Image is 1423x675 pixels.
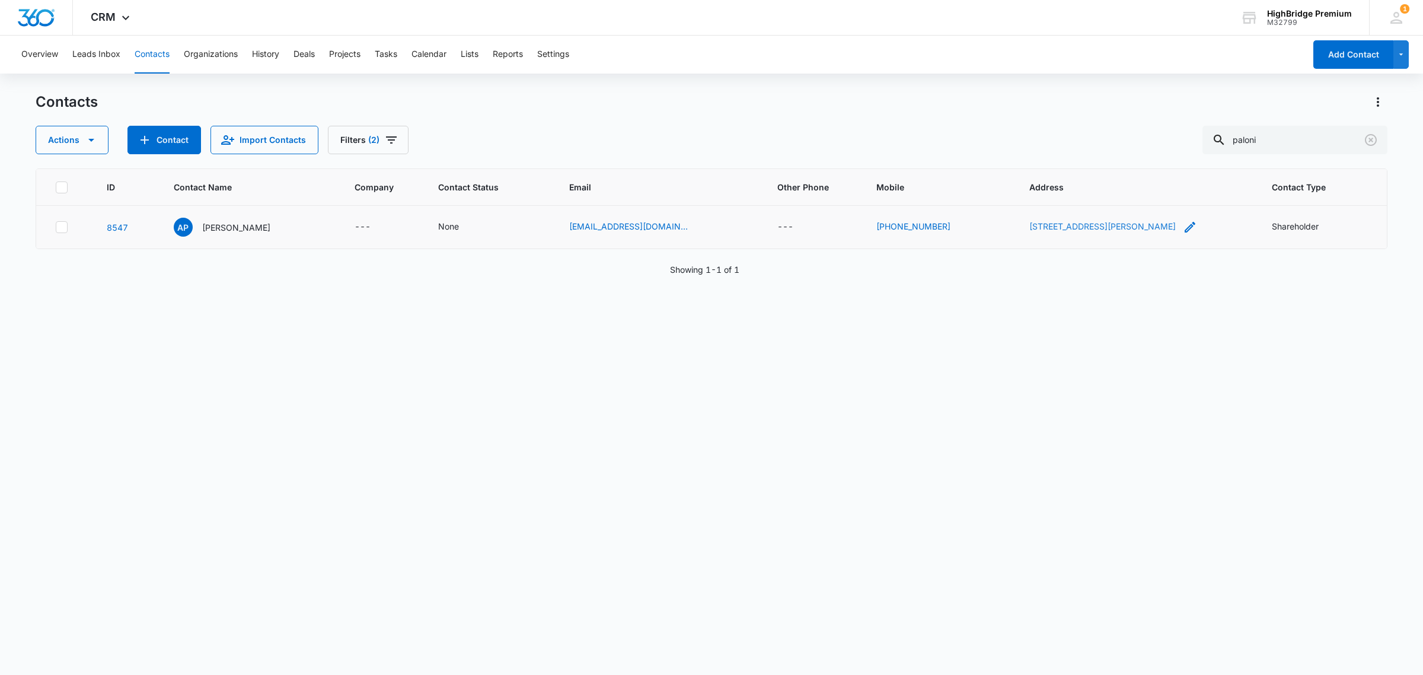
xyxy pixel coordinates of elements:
[1400,4,1409,14] div: notifications count
[537,36,569,74] button: Settings
[777,220,815,234] div: Other Phone - - Select to Edit Field
[355,220,392,234] div: Company - - Select to Edit Field
[328,126,409,154] button: Filters
[72,36,120,74] button: Leads Inbox
[876,220,950,233] a: [PHONE_NUMBER]
[438,220,459,233] div: None
[1361,130,1380,149] button: Clear
[36,126,109,154] button: Actions
[174,218,292,237] div: Contact Name - Angella Paloni - Select to Edit Field
[569,181,732,193] span: Email
[1202,126,1387,154] input: Search Contacts
[252,36,279,74] button: History
[876,181,1001,193] span: Mobile
[876,220,972,234] div: Mobile - 4807472760 - Select to Edit Field
[174,218,193,237] span: AP
[293,36,315,74] button: Deals
[411,36,446,74] button: Calendar
[174,181,309,193] span: Contact Name
[438,220,480,234] div: Contact Status - None - Select to Edit Field
[91,11,116,23] span: CRM
[1267,9,1352,18] div: account name
[438,181,524,193] span: Contact Status
[1400,4,1409,14] span: 1
[777,181,848,193] span: Other Phone
[127,126,201,154] button: Add Contact
[355,220,371,234] div: ---
[135,36,170,74] button: Contacts
[493,36,523,74] button: Reports
[1272,181,1351,193] span: Contact Type
[1272,220,1340,234] div: Contact Type - Shareholder - Select to Edit Field
[36,93,98,111] h1: Contacts
[1368,93,1387,112] button: Actions
[569,220,688,233] a: [EMAIL_ADDRESS][DOMAIN_NAME]
[107,181,127,193] span: ID
[375,36,397,74] button: Tasks
[368,136,379,144] span: (2)
[1272,220,1319,233] div: Shareholder
[107,222,128,233] a: Navigate to contact details page for Angella Paloni
[461,36,478,74] button: Lists
[329,36,360,74] button: Projects
[777,220,793,234] div: ---
[670,263,739,276] p: Showing 1-1 of 1
[355,181,410,193] span: Company
[184,36,238,74] button: Organizations
[1029,221,1176,231] a: [STREET_ADDRESS][PERSON_NAME]
[1029,181,1226,193] span: Address
[1313,40,1393,69] button: Add Contact
[210,126,318,154] button: Import Contacts
[569,220,709,234] div: Email - apaloni@icloud.com - Select to Edit Field
[1267,18,1352,27] div: account id
[21,36,58,74] button: Overview
[202,221,270,234] p: [PERSON_NAME]
[1029,220,1197,234] div: Address - 16600 N Thompson Peak Pkwy, Unit 2061, Scottsdale, AZ, 85260, US - Select to Edit Field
